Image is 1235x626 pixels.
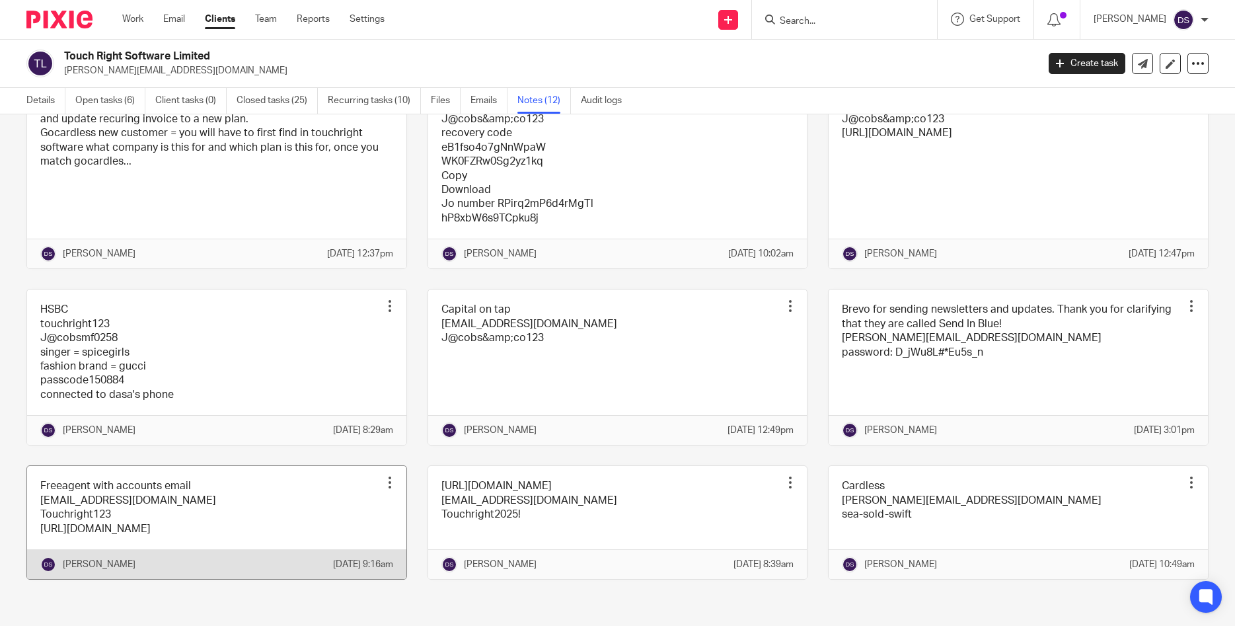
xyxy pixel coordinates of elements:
[441,246,457,262] img: svg%3E
[333,424,393,437] p: [DATE] 8:29am
[581,88,632,114] a: Audit logs
[1134,424,1195,437] p: [DATE] 3:01pm
[969,15,1020,24] span: Get Support
[63,558,135,571] p: [PERSON_NAME]
[842,557,858,572] img: svg%3E
[464,558,537,571] p: [PERSON_NAME]
[40,557,56,572] img: svg%3E
[350,13,385,26] a: Settings
[864,424,937,437] p: [PERSON_NAME]
[40,246,56,262] img: svg%3E
[441,422,457,438] img: svg%3E
[163,13,185,26] a: Email
[1049,53,1125,74] a: Create task
[778,16,897,28] input: Search
[255,13,277,26] a: Team
[297,13,330,26] a: Reports
[864,247,937,260] p: [PERSON_NAME]
[155,88,227,114] a: Client tasks (0)
[464,247,537,260] p: [PERSON_NAME]
[328,88,421,114] a: Recurring tasks (10)
[864,558,937,571] p: [PERSON_NAME]
[63,247,135,260] p: [PERSON_NAME]
[75,88,145,114] a: Open tasks (6)
[517,88,571,114] a: Notes (12)
[64,50,836,63] h2: Touch Right Software Limited
[205,13,235,26] a: Clients
[26,50,54,77] img: svg%3E
[1173,9,1194,30] img: svg%3E
[1094,13,1166,26] p: [PERSON_NAME]
[441,557,457,572] img: svg%3E
[26,88,65,114] a: Details
[431,88,461,114] a: Files
[237,88,318,114] a: Closed tasks (25)
[333,558,393,571] p: [DATE] 9:16am
[1129,247,1195,260] p: [DATE] 12:47pm
[728,247,794,260] p: [DATE] 10:02am
[40,422,56,438] img: svg%3E
[464,424,537,437] p: [PERSON_NAME]
[842,422,858,438] img: svg%3E
[1129,558,1195,571] p: [DATE] 10:49am
[842,246,858,262] img: svg%3E
[26,11,93,28] img: Pixie
[733,558,794,571] p: [DATE] 8:39am
[64,64,1029,77] p: [PERSON_NAME][EMAIL_ADDRESS][DOMAIN_NAME]
[728,424,794,437] p: [DATE] 12:49pm
[122,13,143,26] a: Work
[470,88,507,114] a: Emails
[63,424,135,437] p: [PERSON_NAME]
[327,247,393,260] p: [DATE] 12:37pm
